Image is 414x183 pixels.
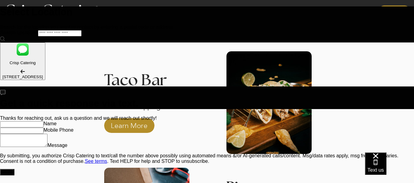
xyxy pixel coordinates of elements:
[44,127,74,133] label: Mobile Phone
[47,143,67,148] label: Message
[85,159,107,164] a: Open terms and conditions in a new window
[2,170,12,174] div: Send
[365,152,414,183] iframe: podium webchat widget bubble
[2,75,43,79] div: [STREET_ADDRESS]
[2,60,43,65] p: Crisp Catering
[44,121,57,126] label: Name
